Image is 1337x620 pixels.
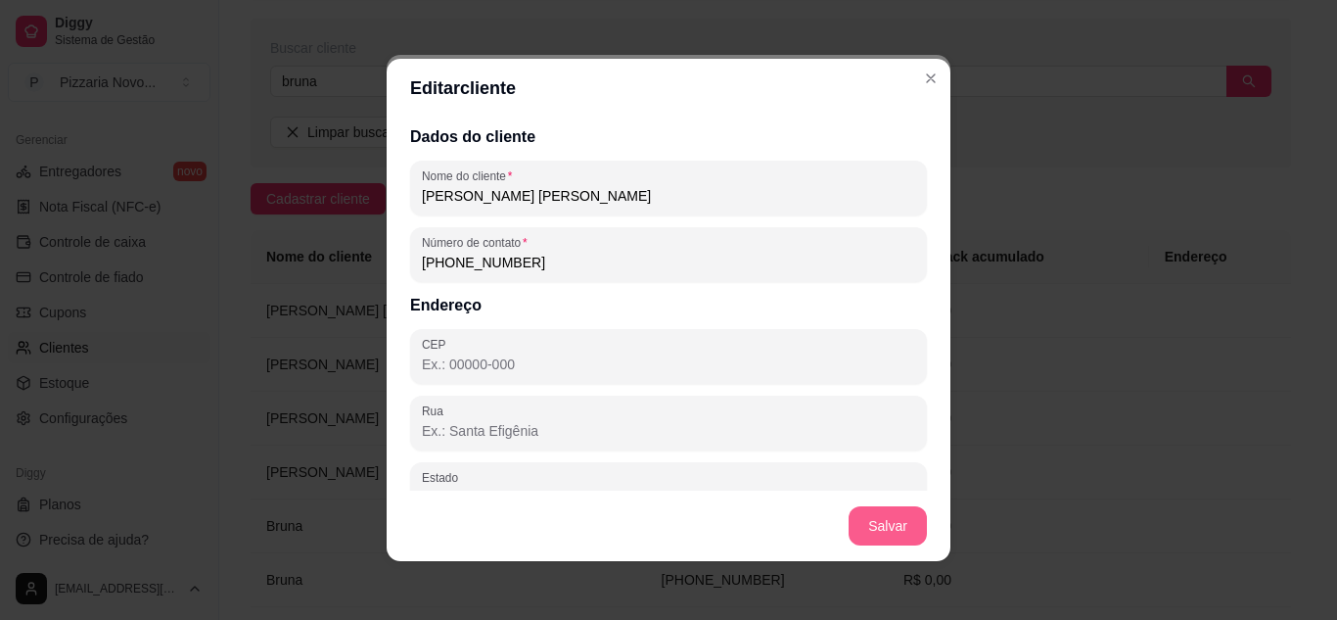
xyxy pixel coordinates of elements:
label: CEP [422,336,452,353]
button: Salvar [849,506,927,546]
header: Editar cliente [387,59,950,118]
button: Close [915,63,946,94]
label: Nome do cliente [422,167,519,184]
label: Número de contato [422,234,533,251]
input: Estado [422,488,915,507]
label: Rua [422,403,450,419]
h2: Endereço [410,294,927,317]
input: Rua [422,421,915,441]
input: Número de contato [422,253,915,272]
input: CEP [422,355,915,374]
input: Nome do cliente [422,186,915,206]
h2: Dados do cliente [410,125,927,149]
label: Estado [422,469,465,486]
